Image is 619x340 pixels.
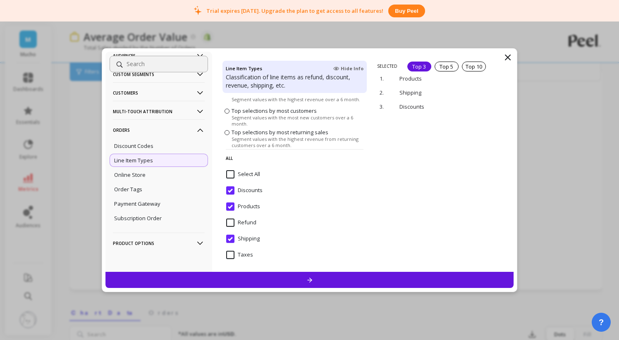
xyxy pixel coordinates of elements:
[226,219,256,227] span: Refund
[226,170,260,178] span: Select All
[113,119,205,140] p: Orders
[232,107,317,114] span: Top selections by most customers
[380,75,388,82] p: 1.
[232,136,365,148] span: Segment values with the highest revenue from returning customers over a 6 month.
[232,114,365,127] span: Segment values with the most new customers over a 6 month.
[226,186,263,195] span: Discounts
[114,157,153,164] p: Line Item Types
[435,62,459,71] div: Top 5
[226,251,253,259] span: Taxes
[333,65,363,72] span: Hide Info
[232,128,328,136] span: Top selections by most returning sales
[113,64,205,85] p: Custom Segments
[399,75,465,82] p: Products
[114,214,162,222] p: Subscription Order
[226,64,262,73] h4: Line Item Types
[232,96,360,102] span: Segment values with the highest revenue over a 6 month.
[114,200,160,207] p: Payment Gateway
[206,7,383,14] p: Trial expires [DATE]. Upgrade the plan to get access to all features!
[114,171,146,178] p: Online Store
[399,103,466,110] p: Discounts
[114,142,153,150] p: Discount Codes
[226,235,260,243] span: Shipping
[407,62,431,71] div: Top 3
[114,185,142,193] p: Order Tags
[226,149,363,167] p: All
[113,101,205,122] p: Multi-Touch Attribution
[377,63,397,69] p: SELECTED
[113,82,205,103] p: Customers
[380,89,388,96] p: 2.
[113,233,205,254] p: Product Options
[462,62,486,71] div: Top 10
[380,103,388,110] p: 3.
[226,73,363,90] p: Classification of line items as refund, discount, revenue, shipping, etc.
[388,5,425,17] button: Buy peel
[110,56,208,72] input: Search
[592,313,611,332] button: ?
[599,316,604,328] span: ?
[226,202,260,211] span: Products
[399,89,465,96] p: Shipping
